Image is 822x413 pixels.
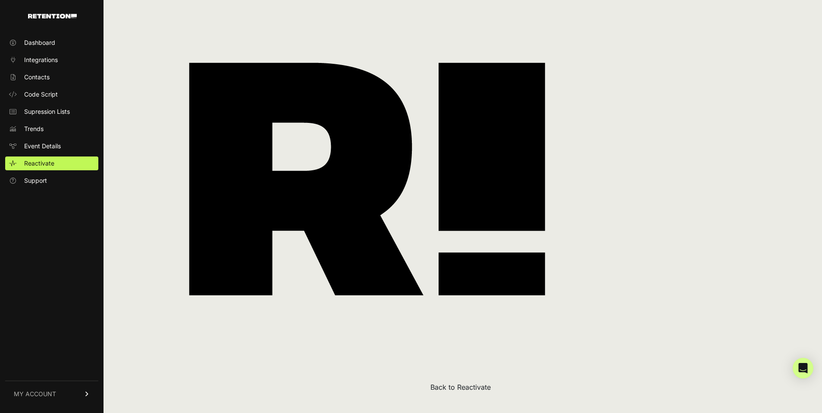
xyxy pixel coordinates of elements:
[24,56,58,64] span: Integrations
[14,390,56,398] span: MY ACCOUNT
[5,70,98,84] a: Contacts
[24,90,58,99] span: Code Script
[24,142,61,150] span: Event Details
[5,174,98,188] a: Support
[24,73,50,81] span: Contacts
[5,53,98,67] a: Integrations
[24,176,47,185] span: Support
[5,139,98,153] a: Event Details
[5,36,98,50] a: Dashboard
[24,38,55,47] span: Dashboard
[24,107,70,116] span: Supression Lists
[5,156,98,170] a: Reactivate
[5,122,98,136] a: Trends
[24,125,44,133] span: Trends
[793,358,813,379] div: Open Intercom Messenger
[5,88,98,101] a: Code Script
[28,14,77,19] img: Retention.com
[24,159,54,168] span: Reactivate
[5,105,98,119] a: Supression Lists
[5,381,98,407] a: MY ACCOUNT
[430,382,491,392] button: Back to Reactivate
[430,383,491,391] a: Back to Reactivate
